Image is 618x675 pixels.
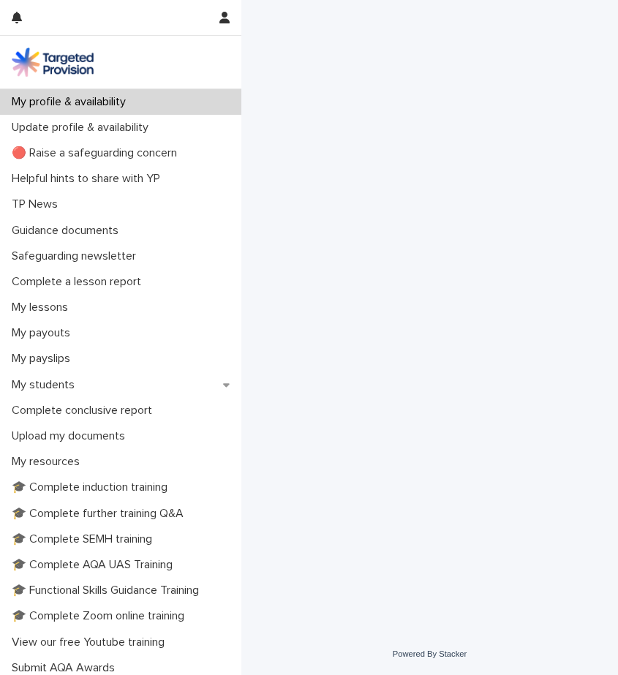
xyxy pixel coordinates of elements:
[6,532,164,546] p: 🎓 Complete SEMH training
[6,352,82,366] p: My payslips
[6,507,195,521] p: 🎓 Complete further training Q&A
[393,649,467,658] a: Powered By Stacker
[6,378,86,392] p: My students
[6,172,172,186] p: Helpful hints to share with YP
[6,95,137,109] p: My profile & availability
[6,224,130,238] p: Guidance documents
[6,249,148,263] p: Safeguarding newsletter
[6,558,184,572] p: 🎓 Complete AQA UAS Training
[6,480,179,494] p: 🎓 Complete induction training
[6,121,160,135] p: Update profile & availability
[6,636,176,649] p: View our free Youtube training
[12,48,94,77] img: M5nRWzHhSzIhMunXDL62
[6,275,153,289] p: Complete a lesson report
[6,326,82,340] p: My payouts
[6,609,196,623] p: 🎓 Complete Zoom online training
[6,146,189,160] p: 🔴 Raise a safeguarding concern
[6,661,127,675] p: Submit AQA Awards
[6,197,69,211] p: TP News
[6,404,164,418] p: Complete conclusive report
[6,301,80,314] p: My lessons
[6,455,91,469] p: My resources
[6,429,137,443] p: Upload my documents
[6,584,211,597] p: 🎓 Functional Skills Guidance Training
